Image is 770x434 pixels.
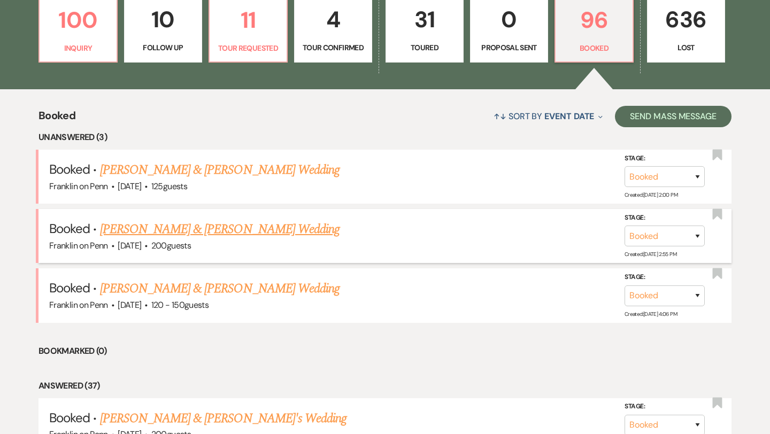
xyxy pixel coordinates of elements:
[131,42,195,53] p: Follow Up
[38,130,731,144] li: Unanswered (3)
[151,240,191,251] span: 200 guests
[625,191,677,198] span: Created: [DATE] 2:00 PM
[49,409,90,426] span: Booked
[49,161,90,177] span: Booked
[49,299,108,311] span: Franklin on Penn
[562,2,626,38] p: 96
[118,240,141,251] span: [DATE]
[49,220,90,237] span: Booked
[131,2,195,37] p: 10
[118,299,141,311] span: [DATE]
[625,153,705,165] label: Stage:
[301,2,365,37] p: 4
[216,42,280,54] p: Tour Requested
[625,251,676,258] span: Created: [DATE] 2:55 PM
[38,344,731,358] li: Bookmarked (0)
[562,42,626,54] p: Booked
[625,272,705,283] label: Stage:
[49,240,108,251] span: Franklin on Penn
[118,181,141,192] span: [DATE]
[392,42,457,53] p: Toured
[625,401,705,413] label: Stage:
[625,311,677,317] span: Created: [DATE] 4:06 PM
[216,2,280,38] p: 11
[489,102,607,130] button: Sort By Event Date
[477,2,541,37] p: 0
[494,111,506,122] span: ↑↓
[654,2,718,37] p: 636
[625,212,705,224] label: Stage:
[46,42,110,54] p: Inquiry
[38,379,731,393] li: Answered (37)
[151,181,187,192] span: 125 guests
[49,181,108,192] span: Franklin on Penn
[392,2,457,37] p: 31
[544,111,594,122] span: Event Date
[46,2,110,38] p: 100
[100,279,340,298] a: [PERSON_NAME] & [PERSON_NAME] Wedding
[38,107,75,130] span: Booked
[100,220,340,239] a: [PERSON_NAME] & [PERSON_NAME] Wedding
[615,106,731,127] button: Send Mass Message
[151,299,209,311] span: 120 - 150 guests
[100,409,347,428] a: [PERSON_NAME] & [PERSON_NAME]'s Wedding
[100,160,340,180] a: [PERSON_NAME] & [PERSON_NAME] Wedding
[654,42,718,53] p: Lost
[477,42,541,53] p: Proposal Sent
[49,280,90,296] span: Booked
[301,42,365,53] p: Tour Confirmed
